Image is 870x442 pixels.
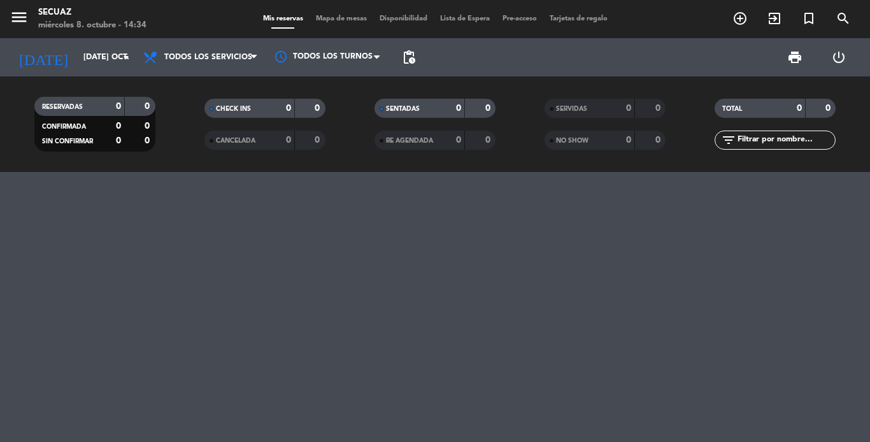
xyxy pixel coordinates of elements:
span: pending_actions [401,50,417,65]
strong: 0 [286,136,291,145]
strong: 0 [655,136,663,145]
div: miércoles 8. octubre - 14:34 [38,19,146,32]
button: menu [10,8,29,31]
span: TOTAL [722,106,742,112]
span: Pre-acceso [496,15,543,22]
strong: 0 [626,104,631,113]
input: Filtrar por nombre... [736,133,835,147]
strong: 0 [626,136,631,145]
i: menu [10,8,29,27]
span: Disponibilidad [373,15,434,22]
i: [DATE] [10,43,77,71]
strong: 0 [315,104,322,113]
strong: 0 [286,104,291,113]
span: SERVIDAS [556,106,587,112]
span: SENTADAS [386,106,420,112]
strong: 0 [797,104,802,113]
strong: 0 [145,136,152,145]
i: turned_in_not [801,11,817,26]
strong: 0 [456,136,461,145]
span: Lista de Espera [434,15,496,22]
strong: 0 [485,104,493,113]
i: power_settings_new [831,50,846,65]
strong: 0 [655,104,663,113]
strong: 0 [145,122,152,131]
span: NO SHOW [556,138,588,144]
strong: 0 [116,102,121,111]
div: secuaz [38,6,146,19]
i: add_circle_outline [732,11,748,26]
strong: 0 [456,104,461,113]
strong: 0 [145,102,152,111]
span: RE AGENDADA [386,138,433,144]
span: Todos los servicios [164,53,252,62]
strong: 0 [116,136,121,145]
span: Tarjetas de regalo [543,15,614,22]
i: search [836,11,851,26]
span: CANCELADA [216,138,255,144]
span: CONFIRMADA [42,124,86,130]
span: SIN CONFIRMAR [42,138,93,145]
span: CHECK INS [216,106,251,112]
span: RESERVADAS [42,104,83,110]
span: Mapa de mesas [310,15,373,22]
strong: 0 [116,122,121,131]
i: filter_list [721,132,736,148]
strong: 0 [315,136,322,145]
span: print [787,50,802,65]
span: Mis reservas [257,15,310,22]
strong: 0 [485,136,493,145]
i: arrow_drop_down [118,50,134,65]
i: exit_to_app [767,11,782,26]
strong: 0 [825,104,833,113]
div: LOG OUT [817,38,860,76]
